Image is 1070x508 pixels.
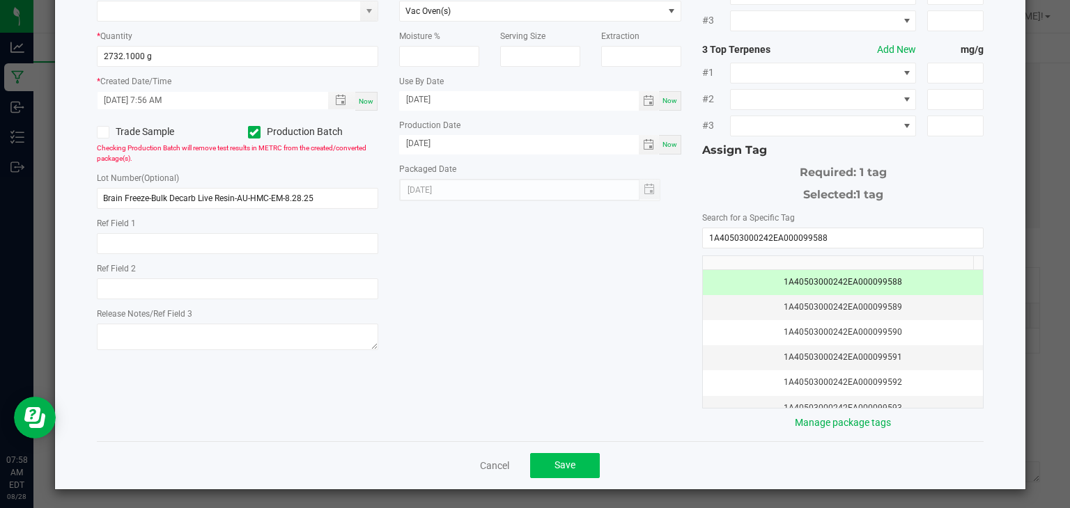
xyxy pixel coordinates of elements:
[14,397,56,438] iframe: Resource center
[927,42,984,57] strong: mg/g
[730,10,916,31] span: NO DATA FOUND
[730,63,916,84] span: NO DATA FOUND
[702,13,730,28] span: #3
[639,91,659,111] span: Toggle calendar
[877,42,916,57] button: Add New
[399,119,460,132] label: Production Date
[97,172,179,184] label: Lot Number
[702,42,815,57] strong: 3 Top Terpenes
[399,30,440,42] label: Moisture %
[711,351,975,364] div: 1A40503000242EA000099591
[601,30,639,42] label: Extraction
[328,92,355,109] span: Toggle popup
[530,453,600,478] button: Save
[730,116,916,136] span: NO DATA FOUND
[248,125,378,139] label: Production Batch
[711,301,975,314] div: 1A40503000242EA000099589
[399,75,444,88] label: Use By Date
[97,144,366,162] span: Checking Production Batch will remove test results in METRC from the created/converted package(s).
[405,6,451,16] span: Vac Oven(s)
[702,142,984,159] div: Assign Tag
[141,173,179,183] span: (Optional)
[662,97,677,104] span: Now
[97,308,192,320] label: Release Notes/Ref Field 3
[555,459,575,470] span: Save
[711,402,975,415] div: 1A40503000242EA000099593
[359,97,373,105] span: Now
[702,212,795,224] label: Search for a Specific Tag
[702,92,730,106] span: #2
[500,30,545,42] label: Serving Size
[100,30,132,42] label: Quantity
[480,459,509,473] a: Cancel
[730,89,916,110] span: NO DATA FOUND
[856,188,883,201] span: 1 tag
[702,65,730,80] span: #1
[97,217,136,230] label: Ref Field 1
[702,118,730,133] span: #3
[399,163,456,175] label: Packaged Date
[639,135,659,154] span: Toggle calendar
[702,181,984,203] div: Selected:
[795,417,891,428] a: Manage package tags
[97,262,136,275] label: Ref Field 2
[98,92,314,109] input: Created Datetime
[711,376,975,389] div: 1A40503000242EA000099592
[711,276,975,289] div: 1A40503000242EA000099588
[702,159,984,181] div: Required: 1 tag
[662,141,677,148] span: Now
[711,326,975,339] div: 1A40503000242EA000099590
[399,91,639,109] input: Date
[100,75,171,88] label: Created Date/Time
[97,125,227,139] label: Trade Sample
[399,135,639,152] input: Date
